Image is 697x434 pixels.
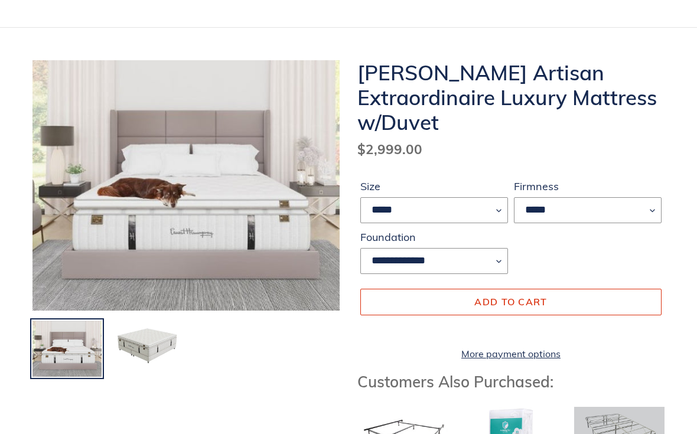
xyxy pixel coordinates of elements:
[357,373,665,391] h3: Customers Also Purchased:
[360,179,508,195] label: Size
[474,296,547,308] span: Add to cart
[360,289,662,315] button: Add to cart
[357,141,422,158] span: $2,999.00
[360,347,662,361] a: More payment options
[514,179,662,195] label: Firmness
[31,320,103,378] img: Load image into Gallery viewer, artesian-extraordinaire-mattress
[111,320,183,368] img: Load image into Gallery viewer, artesian-extraordinaire-mattress
[360,230,508,246] label: Foundation
[357,61,665,135] h1: [PERSON_NAME] Artisan Extraordinaire Luxury Mattress w/Duvet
